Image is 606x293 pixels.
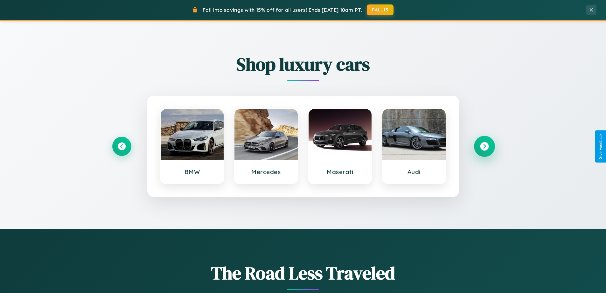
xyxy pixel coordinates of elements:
span: Fall into savings with 15% off for all users! Ends [DATE] 10am PT. [203,7,362,13]
button: FALL15 [367,4,394,15]
div: Give Feedback [598,134,603,159]
h3: Mercedes [241,168,291,176]
h3: Audi [389,168,439,176]
h3: BMW [167,168,218,176]
h1: The Road Less Traveled [112,261,494,285]
h3: Maserati [315,168,366,176]
h2: Shop luxury cars [112,52,494,77]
